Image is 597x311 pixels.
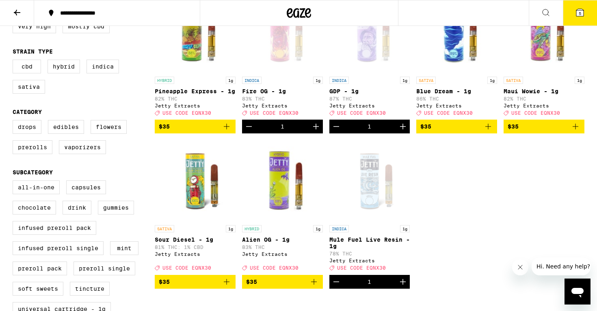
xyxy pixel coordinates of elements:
[329,251,410,256] p: 78% THC
[155,120,236,133] button: Add to bag
[13,48,53,55] legend: Strain Type
[159,123,170,130] span: $35
[13,120,41,134] label: Drops
[504,77,523,84] p: SATIVA
[110,241,138,255] label: Mint
[13,262,67,275] label: Preroll Pack
[242,275,323,289] button: Add to bag
[242,251,323,257] div: Jetty Extracts
[329,225,349,232] p: INDICA
[48,120,84,134] label: Edibles
[13,221,96,235] label: Infused Preroll Pack
[337,266,386,271] span: USE CODE EQNX30
[396,275,410,289] button: Increment
[242,103,323,108] div: Jetty Extracts
[504,96,584,101] p: 82% THC
[13,282,63,296] label: Soft Sweets
[155,77,174,84] p: HYBRID
[309,120,323,133] button: Increment
[48,60,80,73] label: Hybrid
[329,103,410,108] div: Jetty Extracts
[579,11,581,16] span: 5
[63,19,110,33] label: Mostly CBD
[13,19,56,33] label: Very High
[13,60,41,73] label: CBD
[368,279,371,285] div: 1
[242,120,256,133] button: Decrement
[504,120,584,133] button: Add to bag
[74,262,135,275] label: Preroll Single
[329,88,410,94] p: GDP - 1g
[313,77,323,84] p: 1g
[504,88,584,94] p: Maui Wowie - 1g
[532,257,591,275] iframe: Message from company
[155,236,236,243] p: Sour Diesel - 1g
[337,110,386,116] span: USE CODE EQNX30
[155,245,236,250] p: 81% THC: 1% CBD
[242,140,323,221] img: Jetty Extracts - Alien OG - 1g
[487,77,497,84] p: 1g
[91,120,127,134] label: Flowers
[155,225,174,232] p: SATIVA
[155,140,236,275] a: Open page for Sour Diesel - 1g from Jetty Extracts
[66,180,106,194] label: Capsules
[416,77,436,84] p: SATIVA
[416,120,497,133] button: Add to bag
[226,77,236,84] p: 1g
[565,279,591,305] iframe: Button to launch messaging window
[70,282,110,296] label: Tincture
[162,266,211,271] span: USE CODE EQNX30
[63,201,91,214] label: Drink
[250,110,298,116] span: USE CODE EQNX30
[155,96,236,101] p: 82% THC
[250,266,298,271] span: USE CODE EQNX30
[59,140,106,154] label: Vaporizers
[159,279,170,285] span: $35
[13,80,45,94] label: Sativa
[420,123,431,130] span: $35
[242,236,323,243] p: Alien OG - 1g
[155,275,236,289] button: Add to bag
[329,77,349,84] p: INDICA
[329,120,343,133] button: Decrement
[313,225,323,232] p: 1g
[368,123,371,130] div: 1
[416,103,497,108] div: Jetty Extracts
[281,123,284,130] div: 1
[400,225,410,232] p: 1g
[13,140,52,154] label: Prerolls
[155,140,236,221] img: Jetty Extracts - Sour Diesel - 1g
[329,236,410,249] p: Mule Fuel Live Resin - 1g
[162,110,211,116] span: USE CODE EQNX30
[512,259,528,275] iframe: Close message
[511,110,560,116] span: USE CODE EQNX30
[242,140,323,275] a: Open page for Alien OG - 1g from Jetty Extracts
[242,77,262,84] p: INDICA
[563,0,597,26] button: 5
[155,88,236,94] p: Pineapple Express - 1g
[242,225,262,232] p: HYBRID
[329,258,410,263] div: Jetty Extracts
[13,201,56,214] label: Chocolate
[329,96,410,101] p: 87% THC
[575,77,584,84] p: 1g
[329,140,410,275] a: Open page for Mule Fuel Live Resin - 1g from Jetty Extracts
[242,88,323,94] p: Fire OG - 1g
[246,279,257,285] span: $35
[242,96,323,101] p: 83% THC
[416,96,497,101] p: 86% THC
[13,109,42,115] legend: Category
[396,120,410,133] button: Increment
[13,169,53,176] legend: Subcategory
[416,88,497,94] p: Blue Dream - 1g
[98,201,134,214] label: Gummies
[226,225,236,232] p: 1g
[508,123,519,130] span: $35
[13,241,104,255] label: Infused Preroll Single
[504,103,584,108] div: Jetty Extracts
[424,110,473,116] span: USE CODE EQNX30
[13,180,60,194] label: All-In-One
[400,77,410,84] p: 1g
[87,60,119,73] label: Indica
